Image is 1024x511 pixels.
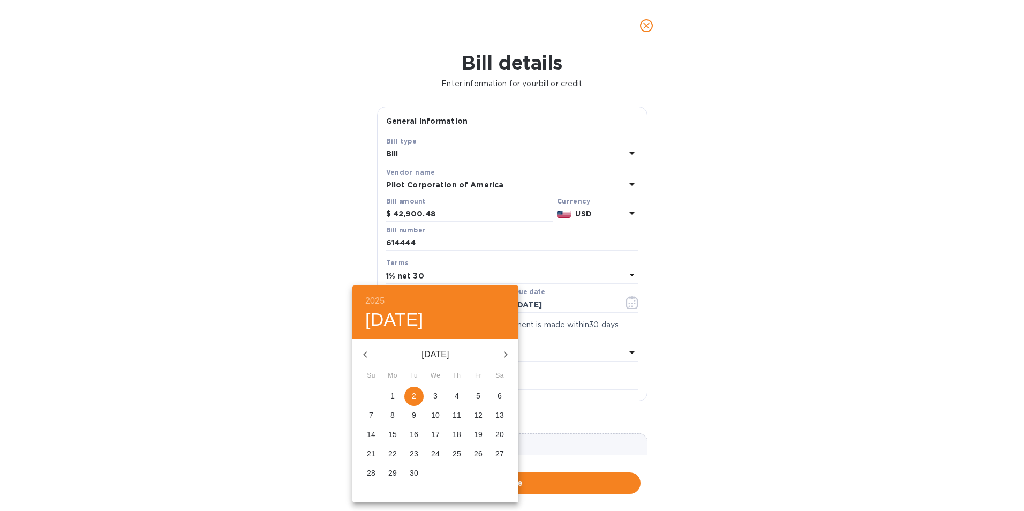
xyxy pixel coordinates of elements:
[426,371,445,381] span: We
[367,448,375,459] p: 21
[469,425,488,445] button: 19
[383,445,402,464] button: 22
[383,371,402,381] span: Mo
[426,387,445,406] button: 3
[426,425,445,445] button: 17
[362,406,381,425] button: 7
[367,429,375,440] p: 14
[495,410,504,420] p: 13
[495,429,504,440] p: 20
[362,425,381,445] button: 14
[455,390,459,401] p: 4
[365,294,385,309] button: 2025
[404,464,424,483] button: 30
[362,464,381,483] button: 28
[362,445,381,464] button: 21
[383,464,402,483] button: 29
[378,348,493,361] p: [DATE]
[410,448,418,459] p: 23
[490,445,509,464] button: 27
[390,410,395,420] p: 8
[431,429,440,440] p: 17
[388,429,397,440] p: 15
[362,371,381,381] span: Su
[447,425,466,445] button: 18
[490,406,509,425] button: 13
[469,387,488,406] button: 5
[410,429,418,440] p: 16
[453,448,461,459] p: 25
[453,429,461,440] p: 18
[431,448,440,459] p: 24
[469,445,488,464] button: 26
[404,371,424,381] span: Tu
[447,445,466,464] button: 25
[404,425,424,445] button: 16
[433,390,438,401] p: 3
[388,448,397,459] p: 22
[383,425,402,445] button: 15
[469,406,488,425] button: 12
[369,410,373,420] p: 7
[431,410,440,420] p: 10
[426,406,445,425] button: 10
[390,390,395,401] p: 1
[426,445,445,464] button: 24
[404,406,424,425] button: 9
[498,390,502,401] p: 6
[490,387,509,406] button: 6
[383,387,402,406] button: 1
[474,448,483,459] p: 26
[388,468,397,478] p: 29
[404,387,424,406] button: 2
[365,309,424,331] button: [DATE]
[490,425,509,445] button: 20
[412,390,416,401] p: 2
[447,406,466,425] button: 11
[447,371,466,381] span: Th
[490,371,509,381] span: Sa
[412,410,416,420] p: 9
[476,390,480,401] p: 5
[367,468,375,478] p: 28
[410,468,418,478] p: 30
[383,406,402,425] button: 8
[495,448,504,459] p: 27
[474,410,483,420] p: 12
[474,429,483,440] p: 19
[404,445,424,464] button: 23
[469,371,488,381] span: Fr
[453,410,461,420] p: 11
[447,387,466,406] button: 4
